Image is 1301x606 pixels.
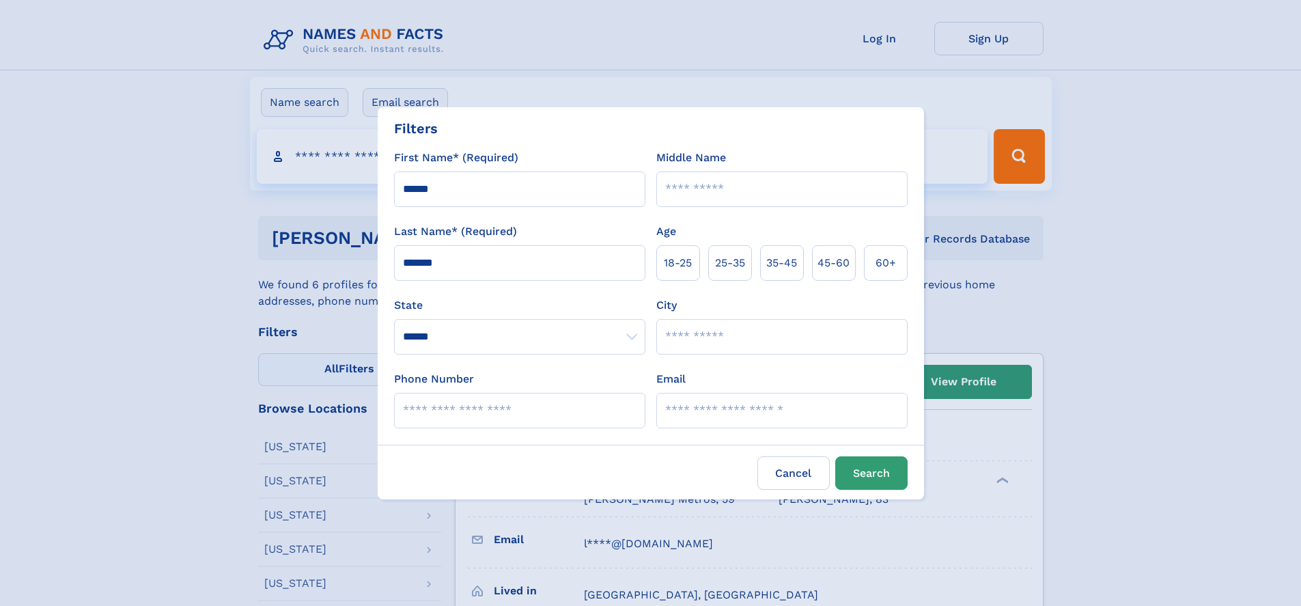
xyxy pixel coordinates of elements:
[656,150,726,166] label: Middle Name
[664,255,692,271] span: 18‑25
[394,118,438,139] div: Filters
[394,150,518,166] label: First Name* (Required)
[757,456,830,490] label: Cancel
[766,255,797,271] span: 35‑45
[394,371,474,387] label: Phone Number
[715,255,745,271] span: 25‑35
[656,371,686,387] label: Email
[835,456,908,490] button: Search
[656,297,677,314] label: City
[394,223,517,240] label: Last Name* (Required)
[656,223,676,240] label: Age
[817,255,850,271] span: 45‑60
[876,255,896,271] span: 60+
[394,297,645,314] label: State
